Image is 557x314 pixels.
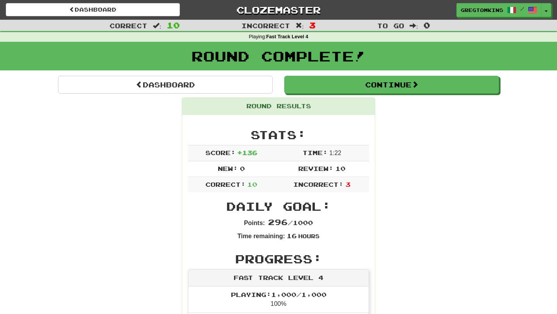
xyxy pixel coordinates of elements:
span: 16 [287,232,297,239]
span: Time: [302,149,328,156]
span: / [520,6,524,12]
h2: Daily Goal: [188,200,369,213]
span: Score: [205,149,236,156]
a: GregTomkins / [456,3,542,17]
h2: Progress: [188,253,369,265]
h2: Stats: [188,128,369,141]
span: 10 [247,181,257,188]
span: 3 [345,181,350,188]
span: Correct: [205,181,246,188]
h1: Round Complete! [3,48,554,64]
span: Incorrect [241,22,290,29]
span: + 136 [237,149,257,156]
span: Incorrect: [293,181,343,188]
li: 100% [188,287,369,313]
span: GregTomkins [461,7,503,14]
span: 0 [240,165,245,172]
a: Clozemaster [191,3,366,17]
span: : [410,22,418,29]
small: Hours [298,233,320,239]
strong: Time remaining: [237,233,285,239]
span: 10 [167,20,180,30]
div: Fast Track Level 4 [188,270,369,287]
span: Playing: 1,000 / 1,000 [231,291,326,298]
span: : [296,22,304,29]
span: 296 [268,217,288,227]
span: 10 [335,165,345,172]
strong: Fast Track Level 4 [266,34,308,39]
div: Round Results [182,98,375,115]
button: Continue [284,76,499,94]
a: Dashboard [6,3,180,16]
span: Correct [109,22,147,29]
span: 3 [309,20,316,30]
span: 1 : 22 [329,150,341,156]
span: 0 [424,20,430,30]
span: Review: [298,165,333,172]
span: : [153,22,161,29]
span: New: [218,165,238,172]
span: / 1000 [268,219,313,226]
a: Dashboard [58,76,273,94]
strong: Points: [244,220,265,226]
span: To go [377,22,404,29]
